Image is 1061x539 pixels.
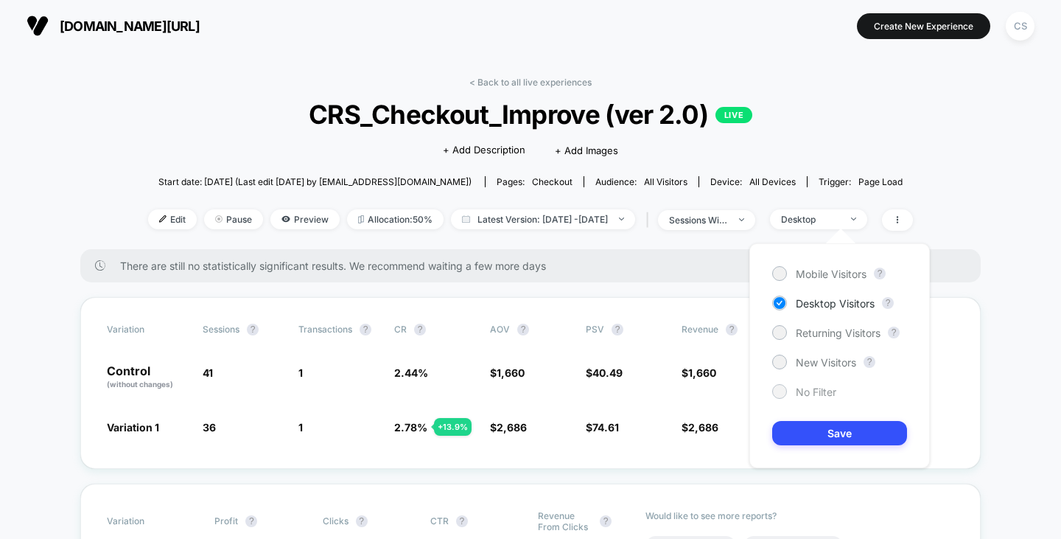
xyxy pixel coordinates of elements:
span: No Filter [796,386,836,398]
span: Clicks [323,515,349,526]
div: Desktop [781,214,840,225]
span: 2.44 % [394,366,428,379]
button: Create New Experience [857,13,990,39]
span: Revenue From Clicks [538,510,592,532]
button: ? [726,324,738,335]
span: Variation [107,510,188,532]
span: 74.61 [592,421,619,434]
div: sessions with impression [669,215,728,226]
span: There are still no statistically significant results. We recommend waiting a few more days [120,260,951,272]
span: CR [394,324,407,335]
span: Desktop Visitors [796,297,875,310]
button: ? [864,356,875,368]
span: Variation [107,324,188,335]
span: $ [682,366,716,379]
span: + Add Images [555,145,618,156]
span: Pause [204,209,263,229]
span: CTR [430,515,449,526]
button: ? [882,297,894,309]
span: 2.78 % [394,421,427,434]
button: CS [1001,11,1039,41]
span: Page Load [858,176,903,187]
img: calendar [462,215,470,223]
span: Sessions [203,324,239,335]
span: Edit [148,209,197,229]
a: < Back to all live experiences [469,77,592,88]
img: rebalance [358,215,364,223]
span: $ [682,421,718,434]
p: LIVE [715,107,752,123]
p: Would like to see more reports? [645,510,954,521]
button: ? [360,324,371,335]
div: Audience: [595,176,687,187]
button: ? [612,324,623,335]
img: Visually logo [27,15,49,37]
span: 40.49 [592,366,623,379]
button: ? [247,324,259,335]
span: Device: [698,176,807,187]
span: Mobile Visitors [796,268,866,280]
div: + 13.9 % [434,418,472,436]
span: 1 [298,366,303,379]
button: ? [456,515,468,527]
span: 41 [203,366,213,379]
span: $ [490,366,525,379]
div: Trigger: [819,176,903,187]
button: ? [414,324,426,335]
button: [DOMAIN_NAME][URL] [22,14,204,38]
button: ? [888,327,900,338]
span: [DOMAIN_NAME][URL] [60,18,200,34]
span: $ [490,421,527,434]
span: All Visitors [644,176,687,187]
p: Control [107,365,188,390]
button: ? [600,515,612,527]
span: New Visitors [796,356,856,369]
span: Transactions [298,324,352,335]
button: Save [772,421,907,445]
div: Pages: [497,176,572,187]
div: CS [1006,12,1034,41]
span: all devices [749,176,796,187]
span: AOV [490,324,510,335]
span: Preview [270,209,340,229]
span: PSV [586,324,604,335]
span: 2,686 [688,421,718,434]
button: ? [245,515,257,527]
span: Latest Version: [DATE] - [DATE] [451,209,635,229]
span: Returning Visitors [796,327,880,339]
span: Variation 1 [107,421,159,434]
span: CRS_Checkout_Improve (ver 2.0) [186,99,875,130]
span: 1 [298,421,303,434]
span: Revenue [682,324,718,335]
span: (without changes) [107,380,173,389]
span: $ [586,421,619,434]
span: + Add Description [443,143,525,158]
span: 2,686 [497,421,527,434]
span: Allocation: 50% [347,209,444,229]
button: ? [356,515,368,527]
button: ? [874,268,886,279]
img: edit [159,215,167,223]
span: | [642,209,658,231]
img: end [851,218,856,220]
span: Profit [214,515,238,526]
img: end [619,218,624,220]
img: end [215,215,223,223]
span: Start date: [DATE] (Last edit [DATE] by [EMAIL_ADDRESS][DOMAIN_NAME]) [158,176,472,187]
img: end [739,218,744,221]
span: $ [586,366,623,379]
button: ? [517,324,529,335]
span: 1,660 [497,366,525,379]
span: checkout [532,176,572,187]
span: 36 [203,421,216,434]
span: 1,660 [688,366,716,379]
